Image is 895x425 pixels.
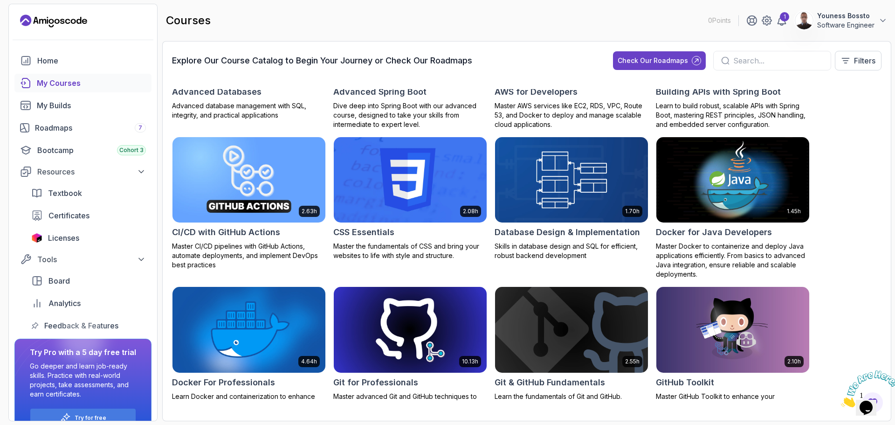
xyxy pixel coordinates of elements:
iframe: chat widget [837,367,895,411]
img: Docker for Java Developers card [656,137,809,223]
a: CSS Essentials card2.08hCSS EssentialsMaster the fundamentals of CSS and bring your websites to l... [333,137,487,261]
p: 4.64h [301,358,317,365]
span: Feedback & Features [44,320,118,331]
h2: AWS for Developers [495,85,578,98]
h3: Explore Our Course Catalog to Begin Your Journey or Check Our Roadmaps [172,54,472,67]
a: Docker for Java Developers card1.45hDocker for Java DevelopersMaster Docker to containerize and d... [656,137,810,279]
p: Master the fundamentals of CSS and bring your websites to life with style and structure. [333,242,487,260]
div: Bootcamp [37,145,146,156]
a: Docker For Professionals card4.64hDocker For ProfessionalsLearn Docker and containerization to en... [172,286,326,420]
div: Resources [37,166,146,177]
a: bootcamp [14,141,151,160]
div: 1 [780,12,789,21]
p: Advanced database management with SQL, integrity, and practical applications [172,101,326,120]
button: user profile imageYouness BosstoSoftware Engineer [795,11,888,30]
img: CSS Essentials card [334,137,487,223]
span: 7 [138,124,142,132]
img: CI/CD with GitHub Actions card [172,137,325,223]
img: Chat attention grabber [4,4,62,41]
div: Tools [37,254,146,265]
h2: CSS Essentials [333,226,394,239]
a: courses [14,74,151,92]
h2: Building APIs with Spring Boot [656,85,781,98]
h2: Git for Professionals [333,376,418,389]
img: Database Design & Implementation card [495,137,648,223]
input: Search... [733,55,823,66]
a: CI/CD with GitHub Actions card2.63hCI/CD with GitHub ActionsMaster CI/CD pipelines with GitHub Ac... [172,137,326,270]
p: 2.08h [463,208,478,215]
span: 1 [4,4,7,12]
a: board [26,272,151,290]
img: GitHub Toolkit card [656,287,809,373]
p: Master CI/CD pipelines with GitHub Actions, automate deployments, and implement DevOps best pract... [172,242,326,270]
a: home [14,51,151,70]
a: feedback [26,316,151,335]
span: Certificates [48,210,89,221]
div: My Courses [37,77,146,89]
p: Dive deep into Spring Boot with our advanced course, designed to take your skills from intermedia... [333,101,487,129]
p: Software Engineer [817,21,874,30]
button: Resources [14,163,151,180]
a: 1 [776,15,787,26]
div: Home [37,55,146,66]
p: 1.70h [625,208,640,215]
p: Learn to build robust, scalable APIs with Spring Boot, mastering REST principles, JSON handling, ... [656,101,810,129]
p: Master Docker to containerize and deploy Java applications efficiently. From basics to advanced J... [656,242,810,279]
a: Git for Professionals card10.13hGit for ProfessionalsMaster advanced Git and GitHub techniques to... [333,286,487,420]
div: Check Our Roadmaps [618,56,688,65]
span: Board [48,275,70,286]
a: Try for free [75,414,106,422]
a: Database Design & Implementation card1.70hDatabase Design & ImplementationSkills in database desi... [495,137,648,261]
p: Youness Bossto [817,11,874,21]
p: Master AWS services like EC2, RDS, VPC, Route 53, and Docker to deploy and manage scalable cloud ... [495,101,648,129]
div: My Builds [37,100,146,111]
h2: GitHub Toolkit [656,376,714,389]
img: user profile image [795,12,813,29]
p: 2.55h [625,358,640,365]
p: 2.10h [787,358,801,365]
p: 0 Points [708,16,731,25]
p: Go deeper and learn job-ready skills. Practice with real-world projects, take assessments, and ea... [30,362,136,399]
a: GitHub Toolkit card2.10hGitHub ToolkitMaster GitHub Toolkit to enhance your development workflow ... [656,286,810,420]
a: certificates [26,206,151,225]
button: Filters [835,51,881,70]
h2: Database Design & Implementation [495,226,640,239]
button: Check Our Roadmaps [613,51,706,70]
h2: Docker for Java Developers [656,226,772,239]
div: Roadmaps [35,122,146,133]
span: Licenses [48,232,79,244]
p: Master GitHub Toolkit to enhance your development workflow and collaboration efficiency. [656,392,810,420]
span: Textbook [48,188,82,199]
a: licenses [26,229,151,247]
p: Learn Docker and containerization to enhance DevOps efficiency, streamline workflows, and improve... [172,392,326,420]
h2: CI/CD with GitHub Actions [172,226,280,239]
span: Cohort 3 [119,146,144,154]
a: textbook [26,184,151,202]
img: jetbrains icon [31,233,42,243]
img: Git for Professionals card [334,287,487,373]
button: Tools [14,251,151,268]
p: Skills in database design and SQL for efficient, robust backend development [495,242,648,260]
h2: Git & GitHub Fundamentals [495,376,605,389]
span: Analytics [48,298,81,309]
a: Landing page [20,14,87,28]
img: Docker For Professionals card [172,287,325,373]
a: analytics [26,294,151,313]
p: 2.63h [302,208,317,215]
p: 1.45h [787,208,801,215]
h2: courses [166,13,211,28]
p: 10.13h [462,358,478,365]
a: Git & GitHub Fundamentals card2.55hGit & GitHub FundamentalsLearn the fundamentals of Git and Git... [495,286,648,401]
p: Learn the fundamentals of Git and GitHub. [495,392,648,401]
h2: Docker For Professionals [172,376,275,389]
img: Git & GitHub Fundamentals card [495,287,648,373]
a: builds [14,96,151,115]
p: Master advanced Git and GitHub techniques to optimize your development workflow and collaboration... [333,392,487,420]
h2: Advanced Databases [172,85,262,98]
a: roadmaps [14,118,151,137]
p: Filters [854,55,875,66]
h2: Advanced Spring Boot [333,85,427,98]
